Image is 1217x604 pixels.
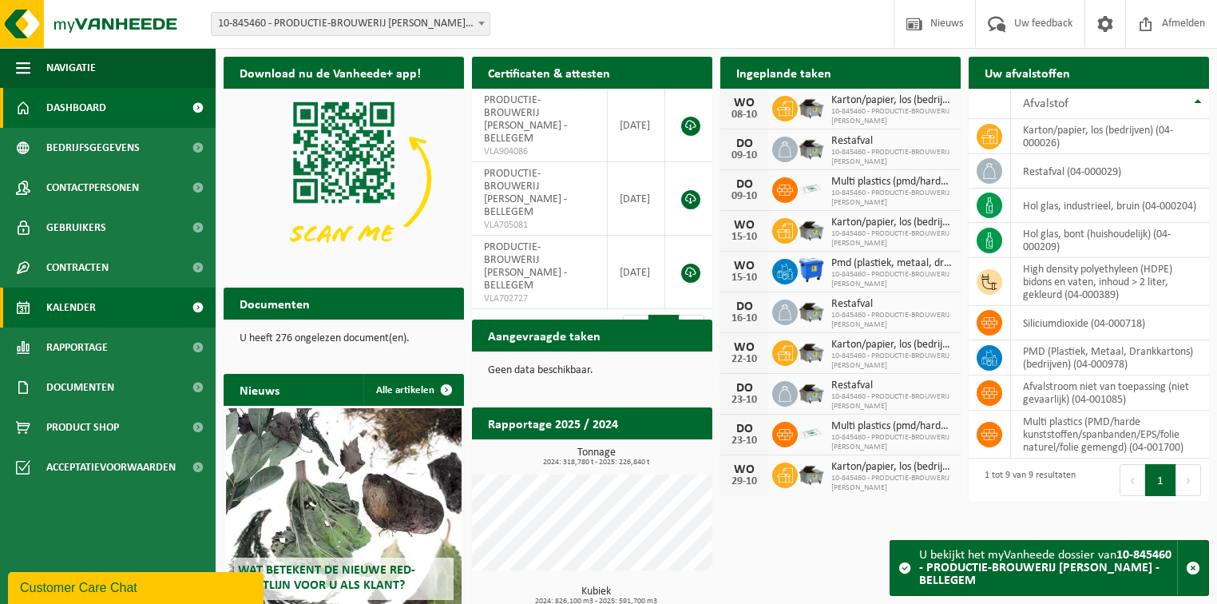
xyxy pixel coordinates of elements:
[728,260,760,272] div: WO
[798,216,825,243] img: WB-5000-GAL-GY-01
[363,374,462,406] a: Alle artikelen
[238,564,415,592] span: Wat betekent de nieuwe RED-richtlijn voor u als klant?
[224,57,437,88] h2: Download nu de Vanheede+ app!
[1011,119,1209,154] td: karton/papier, los (bedrijven) (04-000026)
[798,134,825,161] img: WB-5000-GAL-GY-01
[798,297,825,324] img: WB-5000-GAL-GY-01
[608,162,665,236] td: [DATE]
[720,57,847,88] h2: Ingeplande taken
[1011,411,1209,459] td: multi plastics (PMD/harde kunststoffen/spanbanden/EPS/folie naturel/folie gemengd) (04-001700)
[831,392,953,411] span: 10-845460 - PRODUCTIE-BROUWERIJ [PERSON_NAME]
[46,288,96,328] span: Kalender
[728,191,760,202] div: 09-10
[224,89,464,269] img: Download de VHEPlus App
[977,463,1076,498] div: 1 tot 9 van 9 resultaten
[46,88,106,128] span: Dashboard
[831,94,953,107] span: Karton/papier, los (bedrijven)
[831,189,953,208] span: 10-845460 - PRODUCTIE-BROUWERIJ [PERSON_NAME]
[46,168,139,208] span: Contactpersonen
[831,229,953,248] span: 10-845460 - PRODUCTIE-BROUWERIJ [PERSON_NAME]
[831,379,953,392] span: Restafval
[46,368,114,407] span: Documenten
[480,447,712,467] h3: Tonnage
[472,407,634,439] h2: Rapportage 2025 / 2024
[728,395,760,406] div: 23-10
[1023,97,1068,110] span: Afvalstof
[919,541,1177,595] div: U bekijkt het myVanheede dossier van
[224,288,326,319] h2: Documenten
[728,300,760,313] div: DO
[831,420,953,433] span: Multi plastics (pmd/harde kunststoffen/spanbanden/eps/folie naturel/folie gemeng...
[728,109,760,121] div: 08-10
[728,232,760,243] div: 15-10
[831,339,953,352] span: Karton/papier, los (bedrijven)
[728,435,760,447] div: 23-10
[484,292,595,305] span: VLA702727
[798,379,825,406] img: WB-5000-GAL-GY-01
[46,248,109,288] span: Contracten
[831,461,953,474] span: Karton/papier, los (bedrijven)
[831,135,953,148] span: Restafval
[798,256,825,284] img: WB-1100-HPE-BE-01
[831,298,953,311] span: Restafval
[212,13,490,35] span: 10-845460 - PRODUCTIE-BROUWERIJ OMER VANDER GHINSTE - BELLEGEM
[831,176,953,189] span: Multi plastics (pmd/harde kunststoffen/spanbanden/eps/folie naturel/folie gemeng...
[831,474,953,493] span: 10-845460 - PRODUCTIE-BROUWERIJ [PERSON_NAME]
[224,374,295,405] h2: Nieuws
[831,107,953,126] span: 10-845460 - PRODUCTIE-BROUWERIJ [PERSON_NAME]
[46,407,119,447] span: Product Shop
[728,272,760,284] div: 15-10
[798,175,825,202] img: LP-SK-00500-LPE-16
[593,439,711,471] a: Bekijk rapportage
[728,97,760,109] div: WO
[798,460,825,487] img: WB-5000-GAL-GY-01
[46,128,140,168] span: Bedrijfsgegevens
[484,94,567,145] span: PRODUCTIE-BROUWERIJ [PERSON_NAME] - BELLEGEM
[798,93,825,121] img: WB-5000-GAL-GY-01
[480,459,712,467] span: 2024: 318,780 t - 2025: 226,840 t
[8,569,267,604] iframe: chat widget
[1011,223,1209,258] td: hol glas, bont (huishoudelijk) (04-000209)
[831,270,953,289] span: 10-845460 - PRODUCTIE-BROUWERIJ [PERSON_NAME]
[46,447,176,487] span: Acceptatievoorwaarden
[484,219,595,232] span: VLA705081
[831,217,953,229] span: Karton/papier, los (bedrijven)
[728,463,760,476] div: WO
[728,137,760,150] div: DO
[608,236,665,309] td: [DATE]
[728,382,760,395] div: DO
[831,352,953,371] span: 10-845460 - PRODUCTIE-BROUWERIJ [PERSON_NAME]
[1145,464,1176,496] button: 1
[919,549,1171,587] strong: 10-845460 - PRODUCTIE-BROUWERIJ [PERSON_NAME] - BELLEGEM
[798,338,825,365] img: WB-5000-GAL-GY-01
[798,419,825,447] img: LP-SK-00500-LPE-16
[1011,189,1209,223] td: hol glas, industrieel, bruin (04-000204)
[1011,306,1209,340] td: siliciumdioxide (04-000718)
[472,320,616,351] h2: Aangevraagde taken
[831,148,953,167] span: 10-845460 - PRODUCTIE-BROUWERIJ [PERSON_NAME]
[46,208,106,248] span: Gebruikers
[728,341,760,354] div: WO
[728,178,760,191] div: DO
[472,57,626,88] h2: Certificaten & attesten
[1120,464,1145,496] button: Previous
[1011,376,1209,411] td: afvalstroom niet van toepassing (niet gevaarlijk) (04-001085)
[240,333,448,344] p: U heeft 276 ongelezen document(en).
[1176,464,1201,496] button: Next
[728,313,760,324] div: 16-10
[608,89,665,162] td: [DATE]
[831,311,953,330] span: 10-845460 - PRODUCTIE-BROUWERIJ [PERSON_NAME]
[484,145,595,158] span: VLA904086
[211,12,490,36] span: 10-845460 - PRODUCTIE-BROUWERIJ OMER VANDER GHINSTE - BELLEGEM
[831,433,953,452] span: 10-845460 - PRODUCTIE-BROUWERIJ [PERSON_NAME]
[728,476,760,487] div: 29-10
[484,168,567,218] span: PRODUCTIE-BROUWERIJ [PERSON_NAME] - BELLEGEM
[1011,340,1209,376] td: PMD (Plastiek, Metaal, Drankkartons) (bedrijven) (04-000978)
[1011,258,1209,306] td: high density polyethyleen (HDPE) bidons en vaten, inhoud > 2 liter, gekleurd (04-000389)
[484,241,567,292] span: PRODUCTIE-BROUWERIJ [PERSON_NAME] - BELLEGEM
[728,219,760,232] div: WO
[969,57,1086,88] h2: Uw afvalstoffen
[46,328,108,368] span: Rapportage
[831,257,953,270] span: Pmd (plastiek, metaal, drankkartons) (bedrijven)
